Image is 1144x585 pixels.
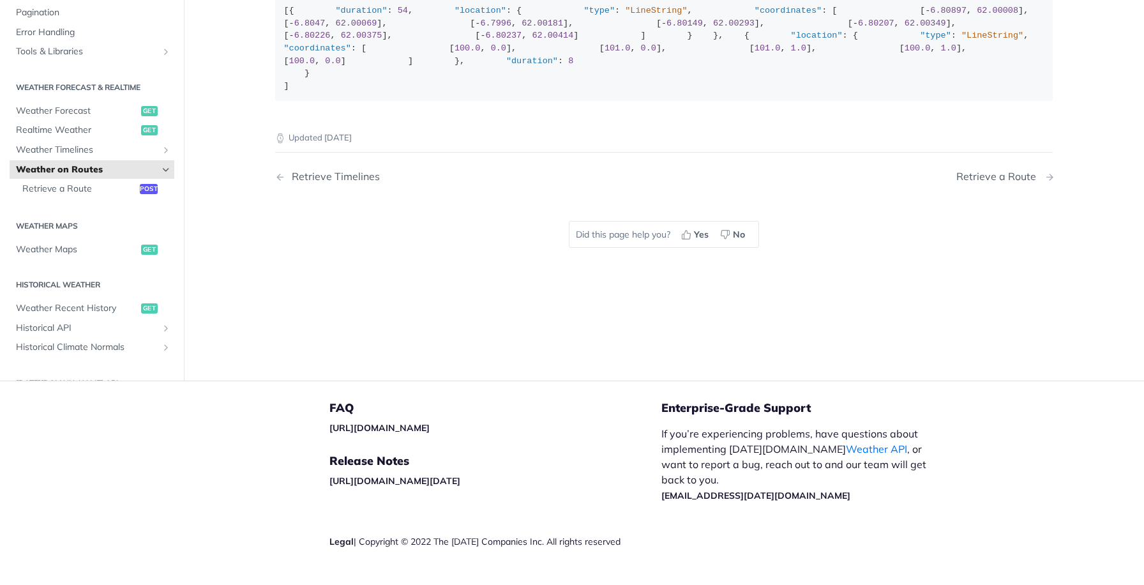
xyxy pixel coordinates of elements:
[289,56,315,66] span: 100.0
[625,6,687,15] span: "LineString"
[583,6,615,15] span: "type"
[16,243,138,256] span: Weather Maps
[140,184,158,194] span: post
[641,43,656,53] span: 0.0
[294,19,326,28] span: 6.8047
[10,23,174,42] a: Error Handling
[10,3,174,22] a: Pagination
[475,19,480,28] span: -
[10,42,174,61] a: Tools & LibrariesShow subpages for Tools & Libraries
[925,6,930,15] span: -
[858,19,894,28] span: 6.80207
[605,43,631,53] span: 101.0
[336,19,377,28] span: 62.00069
[716,225,752,244] button: No
[10,338,174,357] a: Historical Climate NormalsShow subpages for Historical Climate Normals
[16,163,158,176] span: Weather on Routes
[141,303,158,314] span: get
[16,26,171,39] span: Error Handling
[141,106,158,116] span: get
[161,145,171,155] button: Show subpages for Weather Timelines
[161,165,171,175] button: Hide subpages for Weather on Routes
[329,400,661,416] h5: FAQ
[10,141,174,160] a: Weather TimelinesShow subpages for Weather Timelines
[480,31,485,40] span: -
[677,225,716,244] button: Yes
[480,19,511,28] span: 6.7996
[161,47,171,57] button: Show subpages for Tools & Libraries
[791,31,843,40] span: "location"
[491,43,506,53] span: 0.0
[341,31,382,40] span: 62.00375
[791,43,806,53] span: 1.0
[294,31,331,40] span: 6.80226
[661,426,940,503] p: If you’re experiencing problems, have questions about implementing [DATE][DOMAIN_NAME] , or want ...
[661,400,960,416] h5: Enterprise-Grade Support
[532,31,573,40] span: 62.00414
[905,19,946,28] span: 62.00349
[141,245,158,255] span: get
[694,228,709,241] span: Yes
[329,453,661,469] h5: Release Notes
[10,319,174,338] a: Historical APIShow subpages for Historical API
[455,43,481,53] span: 100.0
[10,121,174,140] a: Realtime Weatherget
[10,220,174,232] h2: Weather Maps
[336,6,388,15] span: "duration"
[568,56,573,66] span: 8
[16,179,174,199] a: Retrieve a Routepost
[755,6,822,15] span: "coordinates"
[977,6,1018,15] span: 62.00008
[755,43,781,53] span: 101.0
[733,228,745,241] span: No
[930,6,967,15] span: 6.80897
[16,6,171,19] span: Pagination
[666,19,703,28] span: 6.80149
[289,19,294,28] span: -
[713,19,755,28] span: 62.00293
[661,19,666,28] span: -
[329,475,460,487] a: [URL][DOMAIN_NAME][DATE]
[16,341,158,354] span: Historical Climate Normals
[16,322,158,335] span: Historical API
[486,31,522,40] span: 6.80237
[522,19,563,28] span: 62.00181
[941,43,956,53] span: 1.0
[275,132,1053,144] p: Updated [DATE]
[853,19,858,28] span: -
[141,125,158,135] span: get
[956,171,1042,183] div: Retrieve a Route
[506,56,558,66] span: "duration"
[275,171,608,183] a: Previous Page: Retrieve Timelines
[16,105,138,118] span: Weather Forecast
[905,43,931,53] span: 100.0
[329,535,661,548] div: | Copyright © 2022 The [DATE] Companies Inc. All rights reserved
[10,160,174,179] a: Weather on RoutesHide subpages for Weather on Routes
[10,240,174,259] a: Weather Mapsget
[956,171,1053,183] a: Next Page: Retrieve a Route
[325,56,340,66] span: 0.0
[10,82,174,93] h2: Weather Forecast & realtime
[10,377,174,389] h2: [DATE][DOMAIN_NAME] API
[275,158,1053,195] nav: Pagination Controls
[284,43,351,53] span: "coordinates"
[161,342,171,353] button: Show subpages for Historical Climate Normals
[10,102,174,121] a: Weather Forecastget
[569,221,759,248] div: Did this page help you?
[329,422,430,434] a: [URL][DOMAIN_NAME]
[920,31,951,40] span: "type"
[661,490,850,501] a: [EMAIL_ADDRESS][DATE][DOMAIN_NAME]
[455,6,506,15] span: "location"
[289,31,294,40] span: -
[161,323,171,333] button: Show subpages for Historical API
[10,299,174,318] a: Weather Recent Historyget
[16,124,138,137] span: Realtime Weather
[285,171,380,183] div: Retrieve Timelines
[16,302,138,315] span: Weather Recent History
[846,443,907,455] a: Weather API
[16,144,158,156] span: Weather Timelines
[22,183,137,195] span: Retrieve a Route
[16,45,158,58] span: Tools & Libraries
[398,6,408,15] span: 54
[961,31,1023,40] span: "LineString"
